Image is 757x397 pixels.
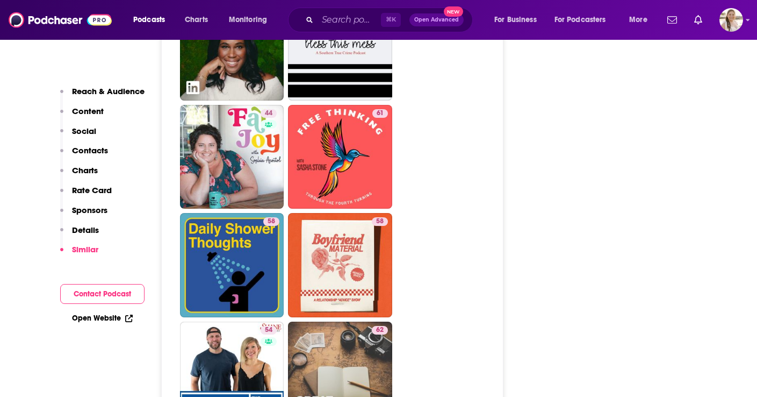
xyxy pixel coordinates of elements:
[261,109,277,118] a: 44
[372,326,388,335] a: 62
[72,145,108,155] p: Contacts
[60,225,99,245] button: Details
[376,325,384,336] span: 62
[126,11,179,29] button: open menu
[409,13,464,26] button: Open AdvancedNew
[629,12,647,27] span: More
[444,6,463,17] span: New
[72,314,133,323] a: Open Website
[60,185,112,205] button: Rate Card
[414,17,459,23] span: Open Advanced
[180,105,284,209] a: 44
[381,13,401,27] span: ⌘ K
[663,11,681,29] a: Show notifications dropdown
[72,126,96,136] p: Social
[60,145,108,165] button: Contacts
[547,11,622,29] button: open menu
[60,126,96,146] button: Social
[185,12,208,27] span: Charts
[72,205,107,215] p: Sponsors
[60,106,104,126] button: Content
[554,12,606,27] span: For Podcasters
[719,8,743,32] img: User Profile
[72,225,99,235] p: Details
[261,326,277,335] a: 54
[265,108,272,119] span: 44
[9,10,112,30] img: Podchaser - Follow, Share and Rate Podcasts
[180,213,284,317] a: 58
[178,11,214,29] a: Charts
[60,205,107,225] button: Sponsors
[622,11,661,29] button: open menu
[60,165,98,185] button: Charts
[72,86,145,96] p: Reach & Audience
[268,216,275,227] span: 58
[288,213,392,317] a: 58
[221,11,281,29] button: open menu
[494,12,537,27] span: For Business
[372,109,388,118] a: 61
[719,8,743,32] button: Show profile menu
[690,11,706,29] a: Show notifications dropdown
[719,8,743,32] span: Logged in as acquavie
[60,244,98,264] button: Similar
[265,325,272,336] span: 54
[60,86,145,106] button: Reach & Audience
[318,11,381,29] input: Search podcasts, credits, & more...
[72,165,98,175] p: Charts
[72,244,98,254] p: Similar
[60,284,145,304] button: Contact Podcast
[263,217,279,226] a: 58
[298,8,483,32] div: Search podcasts, credits, & more...
[229,12,267,27] span: Monitoring
[133,12,165,27] span: Podcasts
[72,106,104,116] p: Content
[72,185,112,195] p: Rate Card
[377,108,384,119] span: 61
[372,217,388,226] a: 58
[487,11,550,29] button: open menu
[288,105,392,209] a: 61
[376,216,384,227] span: 58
